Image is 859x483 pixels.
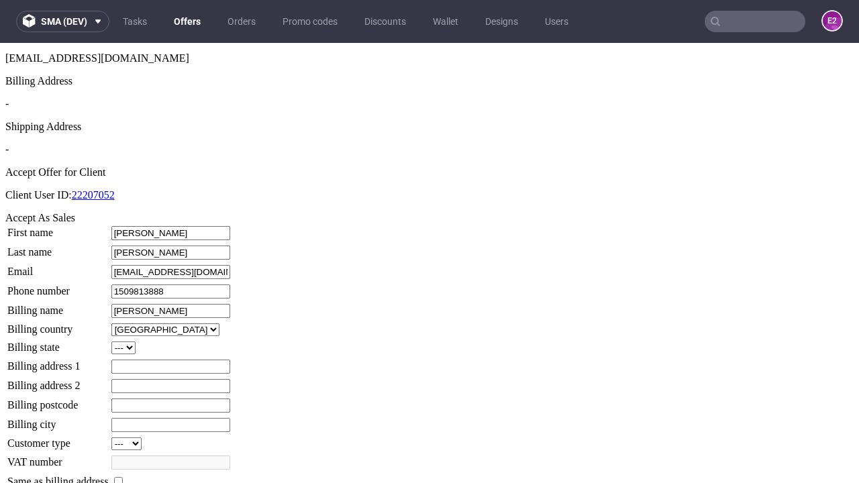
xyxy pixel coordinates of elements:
[823,11,842,30] figcaption: e2
[7,260,109,276] td: Billing name
[41,17,87,26] span: sma (dev)
[7,431,109,446] td: Same as billing address
[5,32,854,44] div: Billing Address
[5,101,9,112] span: -
[219,11,264,32] a: Orders
[7,182,109,198] td: First name
[5,78,854,90] div: Shipping Address
[7,412,109,427] td: VAT number
[425,11,466,32] a: Wallet
[5,146,854,158] p: Client User ID:
[274,11,346,32] a: Promo codes
[115,11,155,32] a: Tasks
[7,335,109,351] td: Billing address 2
[5,169,854,181] div: Accept As Sales
[356,11,414,32] a: Discounts
[7,241,109,256] td: Phone number
[7,374,109,390] td: Billing city
[7,202,109,217] td: Last name
[7,280,109,294] td: Billing country
[5,123,854,136] div: Accept Offer for Client
[7,394,109,408] td: Customer type
[7,298,109,312] td: Billing state
[16,11,109,32] button: sma (dev)
[166,11,209,32] a: Offers
[5,55,9,66] span: -
[7,316,109,331] td: Billing address 1
[537,11,576,32] a: Users
[5,9,189,21] span: [EMAIL_ADDRESS][DOMAIN_NAME]
[7,221,109,237] td: Email
[7,355,109,370] td: Billing postcode
[72,146,115,158] a: 22207052
[477,11,526,32] a: Designs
